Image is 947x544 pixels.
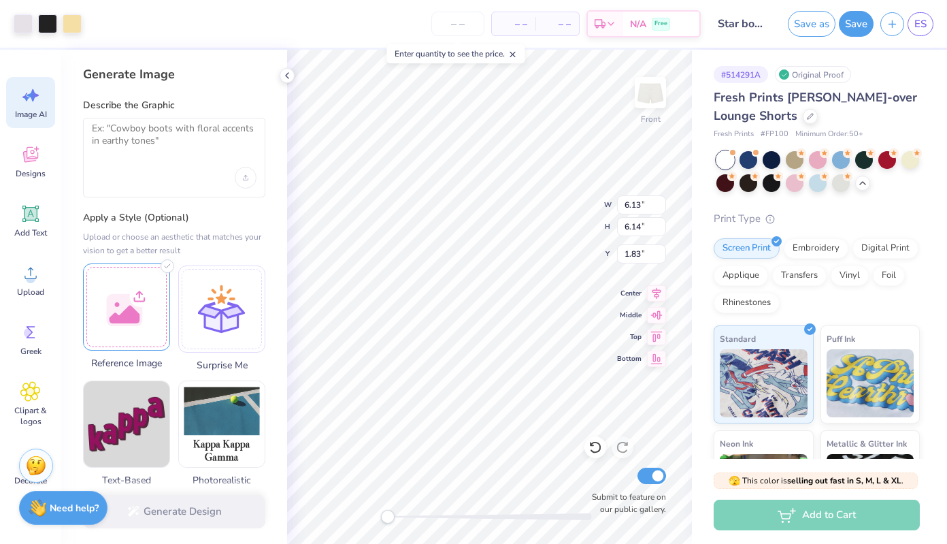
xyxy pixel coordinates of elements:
[8,405,53,427] span: Clipart & logos
[714,89,917,124] span: Fresh Prints [PERSON_NAME]-over Lounge Shorts
[178,473,265,487] span: Photorealistic
[714,293,780,313] div: Rhinestones
[914,16,927,32] span: ES
[784,238,848,259] div: Embroidery
[500,17,527,31] span: – –
[827,454,914,522] img: Metallic & Glitter Ink
[787,475,901,486] strong: selling out fast in S, M, L & XL
[84,381,169,467] img: Text-Based
[908,12,933,36] a: ES
[83,66,265,82] div: Generate Image
[772,266,827,286] div: Transfers
[729,475,903,487] span: This color is .
[83,356,170,370] span: Reference Image
[15,109,47,120] span: Image AI
[775,66,851,83] div: Original Proof
[617,353,642,364] span: Bottom
[235,167,256,189] div: Upload image
[827,349,914,417] img: Puff Ink
[641,113,661,125] div: Front
[83,99,265,112] label: Describe the Graphic
[720,436,753,451] span: Neon Ink
[387,44,525,63] div: Enter quantity to see the price.
[637,79,664,106] img: Front
[720,349,808,417] img: Standard
[617,310,642,321] span: Middle
[617,332,642,342] span: Top
[50,502,99,515] strong: Need help?
[714,66,768,83] div: # 514291A
[14,227,47,238] span: Add Text
[17,287,44,298] span: Upload
[788,11,835,37] button: Save as
[714,129,754,140] span: Fresh Prints
[729,475,740,487] span: 🫣
[827,436,907,451] span: Metallic & Glitter Ink
[584,491,666,515] label: Submit to feature on our public gallery.
[654,19,667,29] span: Free
[16,168,46,179] span: Designs
[831,266,869,286] div: Vinyl
[795,129,863,140] span: Minimum Order: 50 +
[761,129,788,140] span: # FP100
[381,510,395,524] div: Accessibility label
[714,211,920,227] div: Print Type
[630,17,646,31] span: N/A
[83,473,170,487] span: Text-Based
[852,238,918,259] div: Digital Print
[544,17,571,31] span: – –
[827,332,855,346] span: Puff Ink
[431,12,484,36] input: – –
[617,288,642,299] span: Center
[708,10,774,37] input: Untitled Design
[83,211,265,225] label: Apply a Style (Optional)
[720,332,756,346] span: Standard
[179,381,265,467] img: Photorealistic
[14,475,47,486] span: Decorate
[873,266,905,286] div: Foil
[20,346,41,357] span: Greek
[720,454,808,522] img: Neon Ink
[839,11,874,37] button: Save
[714,266,768,286] div: Applique
[714,238,780,259] div: Screen Print
[83,230,265,257] div: Upload or choose an aesthetic that matches your vision to get a better result
[178,358,265,372] span: Surprise Me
